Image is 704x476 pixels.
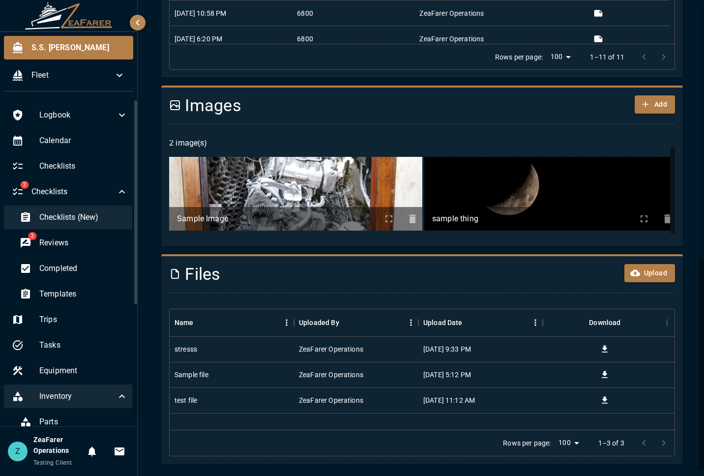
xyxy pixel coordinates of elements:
[194,316,207,329] button: Sort
[419,34,484,44] div: ZeaFarer Operations
[297,8,313,18] div: 6800
[423,344,471,354] div: 3/9/2024, 9:33 PM
[4,154,136,178] div: Checklists
[39,211,128,223] span: Checklists (New)
[4,359,136,383] div: Equipment
[175,34,222,44] div: 9/16/2024, 6:20 PM
[297,34,313,44] div: 6800
[8,442,28,461] div: Z
[4,308,136,331] div: Trips
[39,314,128,326] span: Trips
[591,31,606,46] button: View
[39,160,128,172] span: Checklists
[528,315,543,330] button: Menu
[299,309,339,336] div: Uploaded By
[39,339,128,351] span: Tasks
[39,109,116,121] span: Logbook
[33,459,72,466] span: Testing Client
[82,442,102,461] button: Notifications
[547,50,574,64] div: 100
[31,69,114,81] span: Fleet
[589,309,620,336] div: Download
[175,309,194,336] div: Name
[12,282,136,306] div: Templates
[169,264,589,285] h4: Files
[110,442,129,461] button: Invitations
[25,2,113,30] img: ZeaFarer Logo
[404,315,418,330] button: Menu
[591,6,606,21] button: View
[299,395,363,405] div: ZeaFarer Operations
[339,316,353,329] button: Sort
[28,232,36,240] span: 2
[175,344,197,354] div: stresss
[463,316,476,329] button: Sort
[4,333,136,357] div: Tasks
[31,186,116,198] span: Checklists
[169,157,422,231] img: Sample Image
[658,209,677,229] button: info about sample thing
[169,137,677,149] p: 2 image(s)
[170,309,294,336] div: Name
[597,393,612,408] button: Download
[12,206,136,229] div: Checklists (New)
[423,370,471,380] div: 9/17/2024, 5:12 PM
[39,263,128,274] span: Completed
[39,237,128,249] span: Reviews
[634,209,654,229] button: info about sample thing
[39,416,128,428] span: Parts
[423,309,463,336] div: Upload Date
[635,95,675,114] button: Add
[175,8,226,18] div: 9/18/2024, 10:58 PM
[279,315,294,330] button: Menu
[177,213,379,225] div: Sample Image
[555,436,582,450] div: 100
[543,309,667,336] div: Download
[39,288,128,300] span: Templates
[169,95,589,116] h4: Images
[624,264,675,282] button: Upload
[432,213,634,225] div: sample thing
[4,63,133,87] div: Fleet
[424,157,677,231] img: sample thing
[39,390,116,402] span: Inventory
[12,410,136,434] div: Parts
[4,129,136,152] div: Calendar
[590,52,624,62] p: 1–11 of 11
[4,385,136,408] div: Inventory
[597,367,612,382] button: Download
[20,181,29,189] span: 2
[294,309,418,336] div: Uploaded By
[423,395,475,405] div: 10/4/2024, 11:12 AM
[503,438,551,448] p: Rows per page:
[175,370,208,380] div: Sample file
[299,370,363,380] div: ZeaFarer Operations
[495,52,543,62] p: Rows per page:
[403,209,422,229] button: info about Sample Image
[598,438,624,448] p: 1–3 of 3
[299,344,363,354] div: ZeaFarer Operations
[4,36,133,59] div: S.S. [PERSON_NAME]
[31,42,125,54] span: S.S. [PERSON_NAME]
[39,365,128,377] span: Equipment
[33,435,82,456] h6: ZeaFarer Operations
[4,180,136,204] div: 2Checklists
[4,103,136,127] div: Logbook
[175,395,197,405] div: test file
[12,257,136,280] div: Completed
[418,309,543,336] div: Upload Date
[39,135,128,147] span: Calendar
[12,231,136,255] div: 2Reviews
[419,8,484,18] div: ZeaFarer Operations
[597,342,612,357] button: Download
[379,209,399,229] button: info about Sample Image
